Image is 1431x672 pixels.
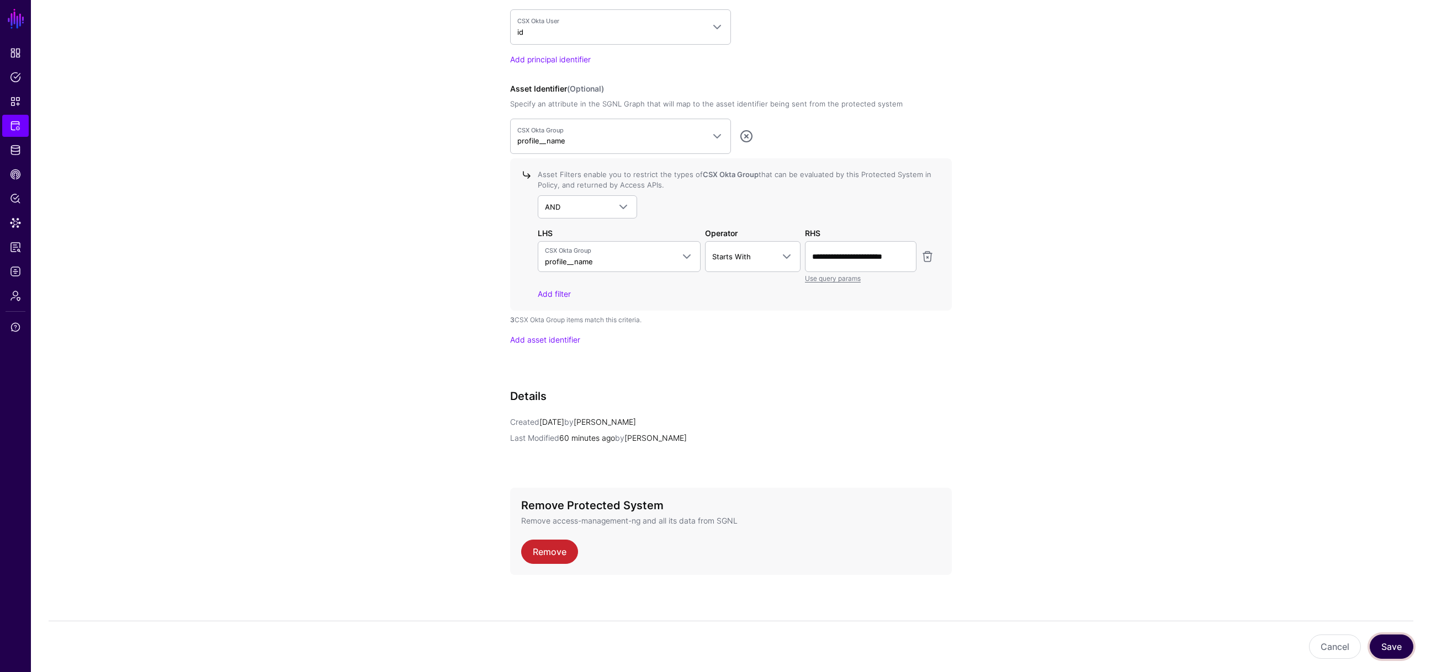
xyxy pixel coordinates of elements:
span: profile__name [517,136,565,145]
a: Policy Lens [2,188,29,210]
a: Add filter [538,289,571,298]
strong: LHS [538,228,553,238]
a: Add asset identifier [510,335,580,344]
span: Policies [10,72,21,83]
span: AND [545,202,560,211]
span: CSX Okta Group [545,246,674,255]
a: Policies [2,66,29,88]
strong: RHS [805,228,820,238]
span: Logs [10,266,21,277]
span: by [615,433,624,442]
a: Snippets [2,90,29,113]
a: Dashboard [2,42,29,64]
span: by [564,417,574,426]
span: Admin [10,290,21,301]
button: Save [1370,634,1413,659]
span: id [517,28,523,36]
span: Created [510,417,539,426]
span: CSX Okta User [517,17,704,26]
span: CSX Okta Group [517,126,704,135]
a: Logs [2,260,29,282]
span: profile__name [545,257,593,266]
a: Protected Systems [2,115,29,137]
span: [DATE] [539,417,564,426]
span: Protected Systems [10,120,21,131]
span: Support [10,322,21,333]
span: (Optional) [567,84,604,93]
span: Identity Data Fabric [10,145,21,156]
a: Identity Data Fabric [2,139,29,161]
a: Add principal identifier [510,55,591,64]
span: Data Lens [10,217,21,228]
span: Reports [10,242,21,253]
app-identifier: [PERSON_NAME] [564,417,636,426]
span: Dashboard [10,47,21,58]
a: Reports [2,236,29,258]
strong: Operator [705,228,738,238]
span: Starts With [712,252,751,261]
p: Remove access-management-ng and all its data from SGNL [521,515,941,526]
div: Asset Filters enable you to restrict the types of that can be evaluated by this Protected System ... [538,169,934,191]
app-identifier: [PERSON_NAME] [615,433,687,442]
a: Remove [521,540,578,564]
a: Use query params [805,274,861,282]
div: Specify an attribute in the SGNL Graph that will map to the asset identifier being sent from the ... [510,99,952,110]
h3: Details [510,390,952,403]
a: SGNL [7,7,25,31]
h3: Remove Protected System [521,499,941,512]
button: Cancel [1309,634,1361,659]
label: Asset Identifier [510,83,604,94]
a: Data Lens [2,212,29,234]
span: Snippets [10,96,21,107]
span: Policy Lens [10,193,21,204]
span: Last Modified [510,433,559,442]
a: CAEP Hub [2,163,29,185]
span: CAEP Hub [10,169,21,180]
strong: 3 [510,316,515,324]
strong: CSX Okta Group [703,170,759,179]
div: CSX Okta Group items match this criteria. [510,315,952,325]
span: 60 minutes ago [559,433,615,442]
a: Admin [2,285,29,307]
